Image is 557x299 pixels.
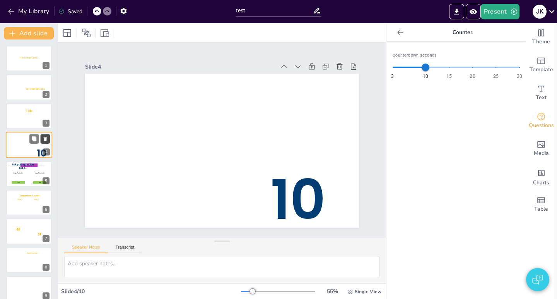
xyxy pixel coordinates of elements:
[99,27,111,39] div: Resize presentation
[6,218,52,244] div: 7
[446,73,452,80] span: 15
[407,23,518,42] p: Counter
[526,191,557,218] div: Add a table
[533,5,547,19] div: J K
[532,38,550,46] span: Theme
[526,107,557,135] div: Get real-time input from your audience
[526,23,557,51] div: Change the overall theme
[12,163,34,170] span: Ask your question here...
[533,179,549,187] span: Charts
[41,134,50,144] button: Delete Slide
[6,161,52,187] div: 5
[526,135,557,163] div: Add images, graphics, shapes or video
[37,147,46,160] span: 10
[517,73,522,80] span: 30
[6,190,52,215] div: 6
[6,5,53,17] button: My Library
[61,288,241,295] div: Slide 4 / 10
[536,93,547,102] span: Text
[393,52,519,58] span: Counterdown seconds
[6,103,52,129] div: 3
[355,289,381,295] span: Single View
[43,235,50,242] div: 7
[391,73,394,80] span: 3
[29,134,39,144] button: Duplicate Slide
[526,163,557,191] div: Add charts and graphs
[270,161,326,238] span: 10
[34,209,39,212] span: Content 3
[323,288,342,295] div: 55 %
[16,113,42,121] span: Content here, content here, content here, content here, content here, content here, content here,...
[534,149,549,158] span: Media
[534,205,548,213] span: Table
[58,8,82,15] div: Saved
[481,4,519,19] button: Present
[61,27,73,39] div: Layout
[4,27,54,40] button: Add slide
[466,4,481,19] button: Preview Presentation
[236,5,313,16] input: Insert title
[449,4,464,19] button: Export to PowerPoint
[43,206,50,213] div: 6
[526,51,557,79] div: Add ready made slides
[64,245,108,253] button: Speaker Notes
[43,177,50,184] div: 5
[43,62,50,69] div: 1
[6,132,52,158] div: 4
[85,63,275,70] div: Slide 4
[29,266,48,270] span: space for teacher’s summary or final message.
[529,121,554,130] span: Questions
[6,247,52,273] div: 8
[423,73,428,80] span: 10
[18,213,23,217] span: Content 4
[533,4,547,19] button: J K
[530,65,553,74] span: Template
[82,28,91,38] span: Position
[470,73,475,80] span: 20
[526,79,557,107] div: Add text boxes
[493,73,499,80] span: 25
[18,209,23,212] span: Content 3
[233,225,363,246] span: Countdown - title
[6,46,52,71] div: 1
[43,120,50,127] div: 3
[34,213,39,217] span: Content 4
[108,245,142,253] button: Transcript
[6,74,52,100] div: 2
[43,91,50,98] div: 2
[43,149,50,156] div: 4
[43,264,50,271] div: 8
